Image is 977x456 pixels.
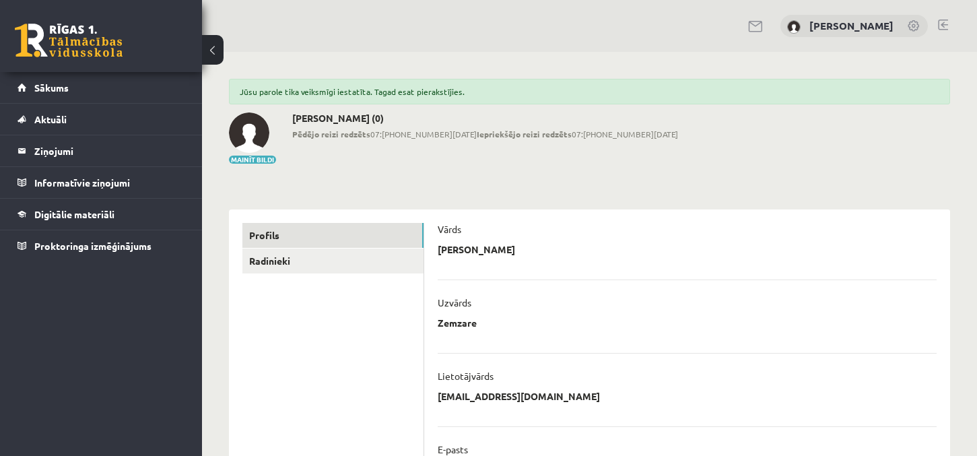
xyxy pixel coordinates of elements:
[18,72,185,103] a: Sākums
[34,167,185,198] legend: Informatīvie ziņojumi
[229,79,950,104] div: Jūsu parole tika veiksmīgi iestatīta. Tagad esat pierakstījies.
[18,199,185,230] a: Digitālie materiāli
[34,208,114,220] span: Digitālie materiāli
[477,129,572,139] b: Iepriekšējo reizi redzēts
[242,223,424,248] a: Profils
[34,240,151,252] span: Proktoringa izmēģinājums
[438,443,468,455] p: E-pasts
[438,317,477,329] p: Zemzare
[34,135,185,166] legend: Ziņojumi
[809,19,894,32] a: [PERSON_NAME]
[34,113,67,125] span: Aktuāli
[438,223,461,235] p: Vārds
[34,82,69,94] span: Sākums
[438,370,494,382] p: Lietotājvārds
[438,390,600,402] p: [EMAIL_ADDRESS][DOMAIN_NAME]
[438,296,471,308] p: Uzvārds
[292,129,370,139] b: Pēdējo reizi redzēts
[18,230,185,261] a: Proktoringa izmēģinājums
[18,167,185,198] a: Informatīvie ziņojumi
[242,249,424,273] a: Radinieki
[438,243,515,255] p: [PERSON_NAME]
[18,104,185,135] a: Aktuāli
[229,112,269,153] img: Tatjana Zemzare
[229,156,276,164] button: Mainīt bildi
[292,128,678,140] span: 07:[PHONE_NUMBER][DATE] 07:[PHONE_NUMBER][DATE]
[18,135,185,166] a: Ziņojumi
[292,112,678,124] h2: [PERSON_NAME] (0)
[787,20,801,34] img: Tatjana Zemzare
[15,24,123,57] a: Rīgas 1. Tālmācības vidusskola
